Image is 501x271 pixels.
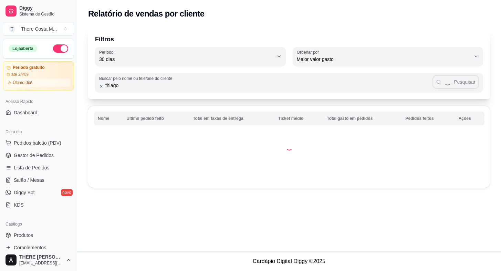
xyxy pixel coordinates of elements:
a: Complementos [3,242,74,253]
footer: Cardápio Digital Diggy © 2025 [77,251,501,271]
a: KDS [3,199,74,210]
span: Lista de Pedidos [14,164,50,171]
a: Diggy Botnovo [3,187,74,198]
article: Período gratuito [13,65,45,70]
a: Período gratuitoaté 24/09Último dia! [3,61,74,91]
span: Diggy Bot [14,189,35,196]
div: There Costa M ... [21,25,57,32]
button: Ordenar porMaior valor gasto [293,47,483,66]
span: 30 dias [99,56,273,63]
div: Loja aberta [9,45,37,52]
button: Período30 dias [95,47,286,66]
div: Dia a dia [3,126,74,137]
input: Buscar pelo nome ou telefone do cliente [103,82,432,89]
span: KDS [14,201,24,208]
a: Dashboard [3,107,74,118]
article: Último dia! [13,80,32,85]
div: Loading [286,144,293,150]
a: Produtos [3,230,74,241]
span: Sistema de Gestão [19,11,71,17]
span: Produtos [14,232,33,239]
button: THERE [PERSON_NAME][EMAIL_ADDRESS][DOMAIN_NAME] [3,252,74,268]
span: Complementos [14,244,46,251]
button: Select a team [3,22,74,36]
span: Maior valor gasto [297,56,471,63]
p: Filtros [95,34,483,44]
div: Acesso Rápido [3,96,74,107]
span: THERE [PERSON_NAME] [19,254,63,260]
span: Salão / Mesas [14,177,44,184]
label: Buscar pelo nome ou telefone do cliente [99,75,175,81]
button: Pedidos balcão (PDV) [3,137,74,148]
span: Dashboard [14,109,38,116]
label: Ordenar por [297,49,321,55]
article: até 24/09 [11,72,29,77]
a: DiggySistema de Gestão [3,3,74,19]
div: Catálogo [3,219,74,230]
a: Salão / Mesas [3,175,74,186]
button: Alterar Status [53,44,68,53]
a: Gestor de Pedidos [3,150,74,161]
a: Lista de Pedidos [3,162,74,173]
span: Pedidos balcão (PDV) [14,139,61,146]
span: Diggy [19,5,71,11]
label: Período [99,49,116,55]
h2: Relatório de vendas por cliente [88,8,205,19]
span: T [9,25,15,32]
span: Gestor de Pedidos [14,152,54,159]
span: [EMAIL_ADDRESS][DOMAIN_NAME] [19,260,63,266]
